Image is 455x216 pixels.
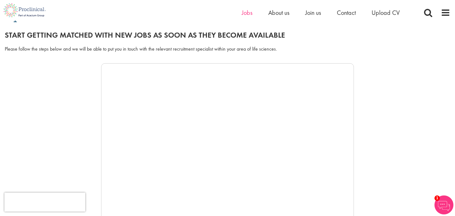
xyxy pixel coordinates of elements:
[372,9,400,17] a: Upload CV
[434,195,440,201] span: 1
[4,193,85,212] iframe: reCAPTCHA
[305,9,321,17] a: Join us
[268,9,289,17] a: About us
[5,31,450,39] h2: Start getting matched with new jobs as soon as they become available
[5,46,450,53] div: Please follow the steps below and we will be able to put you in touch with the relevant recruitme...
[242,9,252,17] a: Jobs
[434,195,453,214] img: Chatbot
[337,9,356,17] a: Contact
